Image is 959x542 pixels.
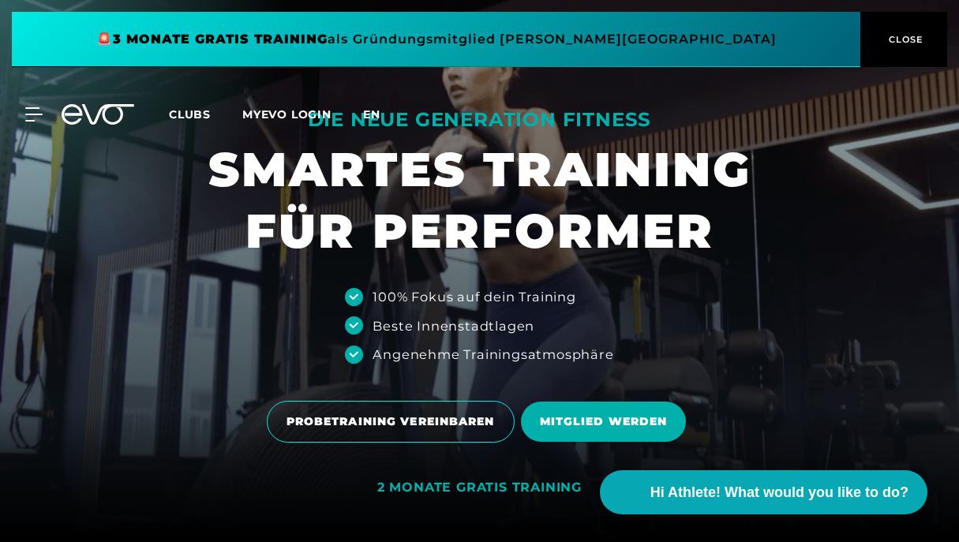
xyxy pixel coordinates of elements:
[242,107,332,121] a: MYEVO LOGIN
[287,413,495,430] span: PROBETRAINING VEREINBAREN
[860,12,947,67] button: CLOSE
[267,389,521,454] a: PROBETRAINING VEREINBAREN
[540,413,668,430] span: MITGLIED WERDEN
[373,345,613,364] div: Angenehme Trainingsatmosphäre
[169,107,211,121] span: Clubs
[600,470,927,514] button: Hi Athlete! What would you like to do?
[208,139,751,262] h1: SMARTES TRAINING FÜR PERFORMER
[521,390,693,454] a: MITGLIED WERDEN
[650,482,908,503] span: Hi Athlete! What would you like to do?
[373,287,575,306] div: 100% Fokus auf dein Training
[377,480,582,496] div: 2 MONATE GRATIS TRAINING
[373,316,534,335] div: Beste Innenstadtlagen
[169,107,242,121] a: Clubs
[363,106,399,124] a: en
[885,32,923,47] span: CLOSE
[363,107,380,121] span: en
